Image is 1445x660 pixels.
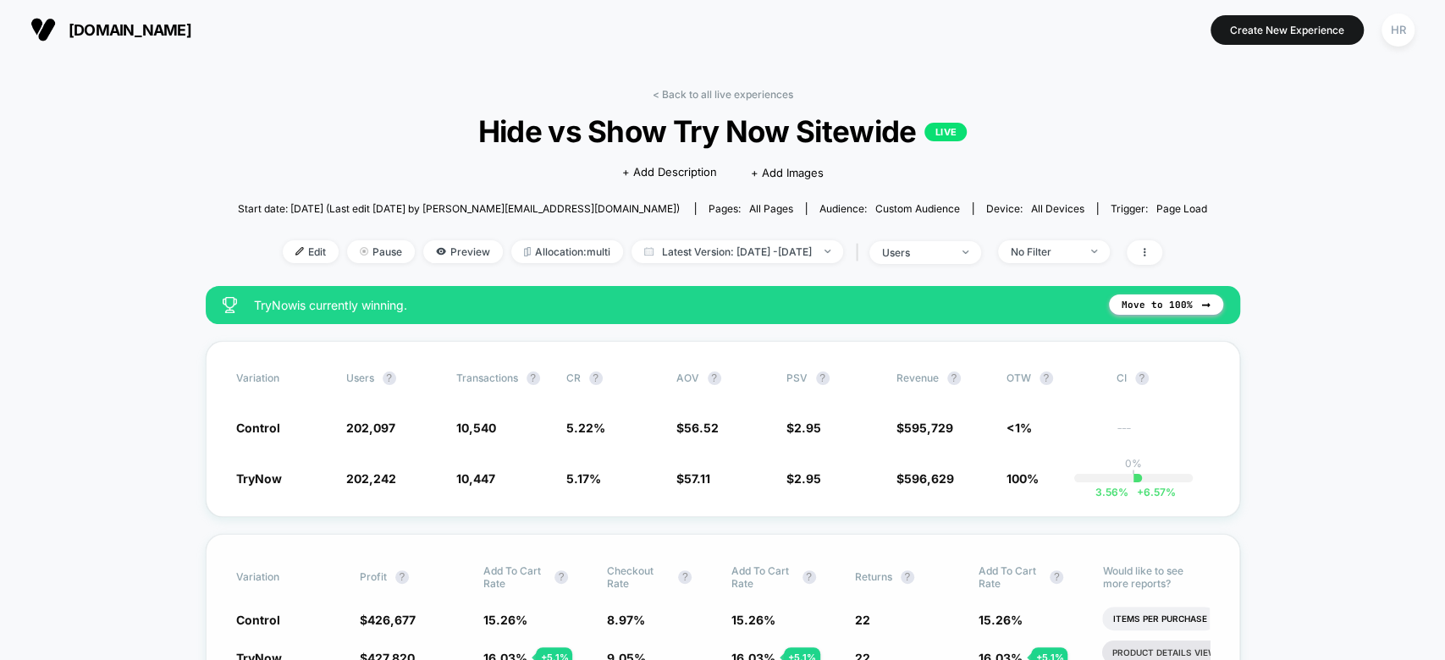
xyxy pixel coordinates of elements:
p: Would like to see more reports? [1102,564,1209,590]
span: Variation [236,371,329,385]
button: [DOMAIN_NAME] [25,16,196,43]
span: + [1137,486,1144,498]
img: end [360,247,368,256]
span: all pages [749,202,793,215]
span: Profit [360,570,387,583]
span: $ [676,421,719,435]
button: HR [1376,13,1420,47]
span: Control [236,421,280,435]
span: CI [1117,371,1210,385]
span: $ [896,421,953,435]
span: Hide vs Show Try Now Sitewide [286,113,1158,149]
button: ? [395,570,409,584]
span: Start date: [DATE] (Last edit [DATE] by [PERSON_NAME][EMAIL_ADDRESS][DOMAIN_NAME]) [238,202,680,215]
span: Add To Cart Rate [731,564,794,590]
span: --- [1117,423,1210,436]
span: Allocation: multi [511,240,623,263]
span: users [346,371,374,384]
button: ? [383,371,396,385]
button: ? [708,371,721,385]
span: Returns [855,570,892,583]
span: TryNow is currently winning. [254,298,1092,312]
button: ? [527,371,540,385]
p: | [1132,470,1135,482]
span: 5.17 % [566,471,601,486]
span: Edit [283,240,339,263]
img: end [825,250,830,253]
button: ? [1040,371,1053,385]
p: LIVE [924,123,967,141]
span: 202,097 [346,421,395,435]
p: 0% [1125,457,1142,470]
li: Items Per Purchase [1102,607,1216,630]
span: Custom Audience [875,202,960,215]
span: $ [786,421,821,435]
span: Latest Version: [DATE] - [DATE] [631,240,843,263]
span: 57.11 [684,471,710,486]
span: CR [566,371,581,384]
span: 596,629 [904,471,954,486]
div: Pages: [709,202,793,215]
span: Checkout Rate [607,564,670,590]
span: 10,447 [456,471,495,486]
span: 2.95 [794,421,821,435]
span: Control [236,613,280,627]
img: end [1091,250,1097,253]
span: 5.22 % [566,421,605,435]
span: TryNow [236,471,282,486]
span: 15.26 % [979,613,1023,627]
span: all devices [1031,202,1084,215]
span: Revenue [896,371,939,384]
button: Move to 100% [1109,294,1223,315]
span: 22 [855,613,870,627]
div: No Filter [1011,245,1078,258]
span: AOV [676,371,699,384]
span: Pause [347,240,415,263]
button: ? [901,570,914,584]
span: $ [896,471,954,486]
span: <1% [1007,421,1032,435]
button: ? [589,371,603,385]
img: Visually logo [30,17,56,42]
span: OTW [1007,371,1100,385]
div: Trigger: [1111,202,1207,215]
span: $ [360,613,416,627]
span: Variation [236,564,329,590]
span: [DOMAIN_NAME] [69,21,191,39]
button: ? [802,570,816,584]
button: ? [1050,570,1063,584]
button: ? [678,570,692,584]
button: ? [947,371,961,385]
div: HR [1382,14,1415,47]
span: 595,729 [904,421,953,435]
img: end [962,250,968,254]
span: 202,242 [346,471,396,486]
span: $ [786,471,821,486]
span: Add To Cart Rate [979,564,1041,590]
span: 6.57 % [1128,486,1176,498]
span: | [852,240,869,265]
span: Preview [423,240,503,263]
span: Device: [973,202,1097,215]
span: $ [676,471,710,486]
span: 426,677 [367,613,416,627]
div: Audience: [819,202,960,215]
button: ? [1135,371,1149,385]
div: users [882,246,950,259]
img: success_star [223,297,237,313]
span: Transactions [456,371,518,384]
span: Page Load [1156,202,1207,215]
button: Create New Experience [1211,15,1364,45]
span: 100% [1007,471,1039,486]
button: ? [554,570,568,584]
a: < Back to all live experiences [653,88,793,101]
span: 8.97 % [607,613,645,627]
img: rebalance [524,247,531,256]
span: Add To Cart Rate [483,564,546,590]
img: calendar [644,247,654,256]
span: 15.26 % [731,613,775,627]
button: ? [816,371,830,385]
span: 2.95 [794,471,821,486]
span: 10,540 [456,421,496,435]
span: + Add Description [622,164,717,181]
